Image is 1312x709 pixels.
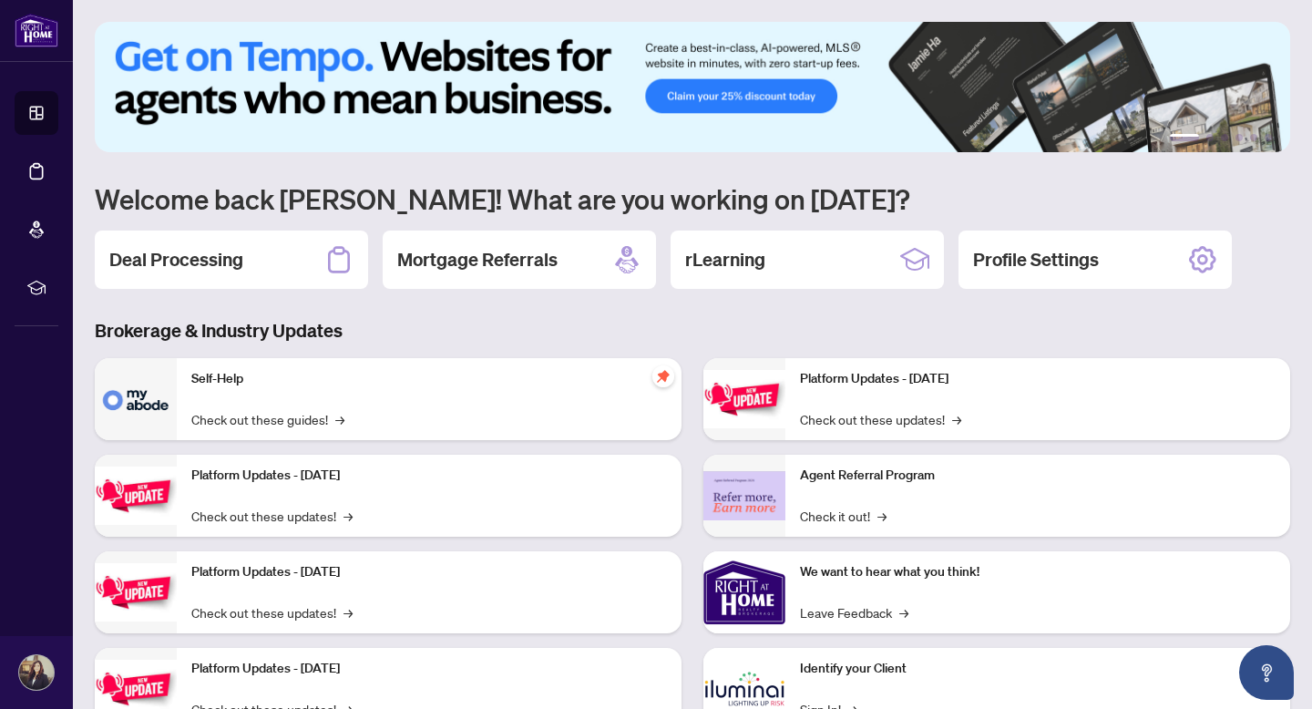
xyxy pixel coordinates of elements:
[800,466,1276,486] p: Agent Referral Program
[191,562,667,582] p: Platform Updates - [DATE]
[95,22,1290,152] img: Slide 0
[703,370,785,427] img: Platform Updates - June 23, 2025
[15,14,58,47] img: logo
[800,409,961,429] a: Check out these updates!→
[191,602,353,622] a: Check out these updates!→
[191,659,667,679] p: Platform Updates - [DATE]
[95,358,177,440] img: Self-Help
[800,659,1276,679] p: Identify your Client
[703,551,785,633] img: We want to hear what you think!
[800,562,1276,582] p: We want to hear what you think!
[1170,134,1199,141] button: 1
[800,602,908,622] a: Leave Feedback→
[1265,134,1272,141] button: 6
[95,318,1290,344] h3: Brokerage & Industry Updates
[952,409,961,429] span: →
[191,409,344,429] a: Check out these guides!→
[335,409,344,429] span: →
[95,467,177,524] img: Platform Updates - September 16, 2025
[343,602,353,622] span: →
[703,471,785,521] img: Agent Referral Program
[1239,645,1294,700] button: Open asap
[800,506,887,526] a: Check it out!→
[1206,134,1214,141] button: 2
[877,506,887,526] span: →
[899,602,908,622] span: →
[973,247,1099,272] h2: Profile Settings
[95,563,177,621] img: Platform Updates - July 21, 2025
[343,506,353,526] span: →
[685,247,765,272] h2: rLearning
[652,365,674,387] span: pushpin
[800,369,1276,389] p: Platform Updates - [DATE]
[1235,134,1243,141] button: 4
[1250,134,1257,141] button: 5
[397,247,558,272] h2: Mortgage Referrals
[109,247,243,272] h2: Deal Processing
[191,466,667,486] p: Platform Updates - [DATE]
[19,655,54,690] img: Profile Icon
[191,506,353,526] a: Check out these updates!→
[95,181,1290,216] h1: Welcome back [PERSON_NAME]! What are you working on [DATE]?
[1221,134,1228,141] button: 3
[191,369,667,389] p: Self-Help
